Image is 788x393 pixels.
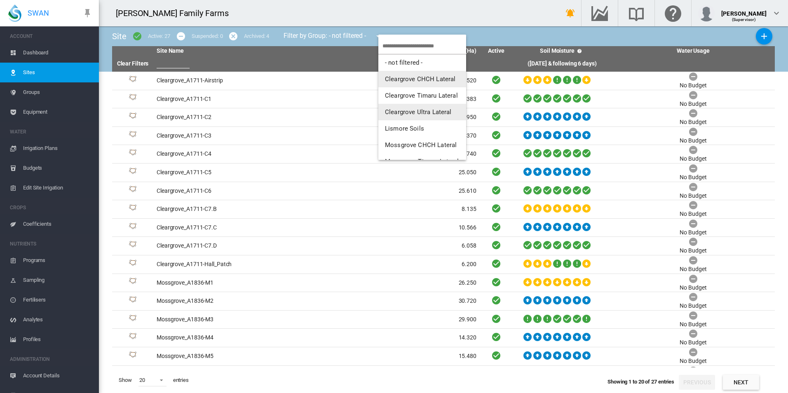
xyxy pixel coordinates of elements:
span: - not filtered - [385,59,422,66]
span: Cleargrove CHCH Lateral [385,75,455,83]
span: Cleargrove Ultra Lateral [385,108,452,116]
span: Cleargrove Timaru Lateral [385,92,458,99]
span: Lismore Soils [385,125,424,132]
span: Mossgrove CHCH Lateral [385,141,457,149]
span: Mossgrove Timaru Lateral [385,158,459,165]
